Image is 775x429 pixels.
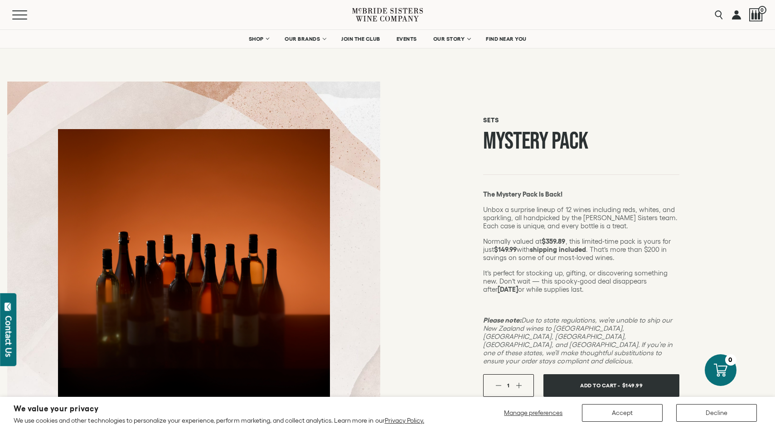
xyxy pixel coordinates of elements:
[676,404,757,422] button: Decline
[433,36,465,42] span: OUR STORY
[279,30,331,48] a: OUR BRANDS
[483,316,673,365] em: Due to state regulations, we’re unable to ship our New Zealand wines to [GEOGRAPHIC_DATA], [GEOGR...
[483,116,679,124] h6: Sets
[483,130,679,153] h1: Mystery Pack
[285,36,320,42] span: OUR BRANDS
[427,30,476,48] a: OUR STORY
[341,36,380,42] span: JOIN THE CLUB
[483,316,521,324] strong: Please note:
[483,206,679,230] p: Unbox a surprise lineup of 12 wines including reds, whites, and sparkling, all handpicked by the ...
[498,285,518,293] strong: [DATE]
[4,316,13,357] div: Contact Us
[725,354,736,366] div: 0
[391,30,423,48] a: EVENTS
[758,6,766,14] span: 0
[14,416,424,424] p: We use cookies and other technologies to personalize your experience, perform marketing, and coll...
[542,237,565,245] strong: $359.89
[397,36,417,42] span: EVENTS
[504,409,562,416] span: Manage preferences
[582,404,663,422] button: Accept
[486,36,527,42] span: FIND NEAR YOU
[494,246,517,253] strong: $149.99
[507,382,509,388] span: 1
[622,379,643,392] span: $149.99
[483,269,679,294] p: It’s perfect for stocking up, gifting, or discovering something new. Don’t wait — this spooky-goo...
[385,417,424,424] a: Privacy Policy.
[483,190,563,198] strong: The Mystery Pack Is Back!
[242,30,274,48] a: SHOP
[248,36,264,42] span: SHOP
[480,30,533,48] a: FIND NEAR YOU
[530,246,586,253] strong: shipping included
[499,404,568,422] button: Manage preferences
[580,379,620,392] span: Add To Cart -
[12,10,45,19] button: Mobile Menu Trigger
[483,237,679,262] p: Normally valued at , this limited-time pack is yours for just with . That’s more than $200 in sav...
[543,374,679,397] button: Add To Cart - $149.99
[14,405,424,413] h2: We value your privacy
[335,30,386,48] a: JOIN THE CLUB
